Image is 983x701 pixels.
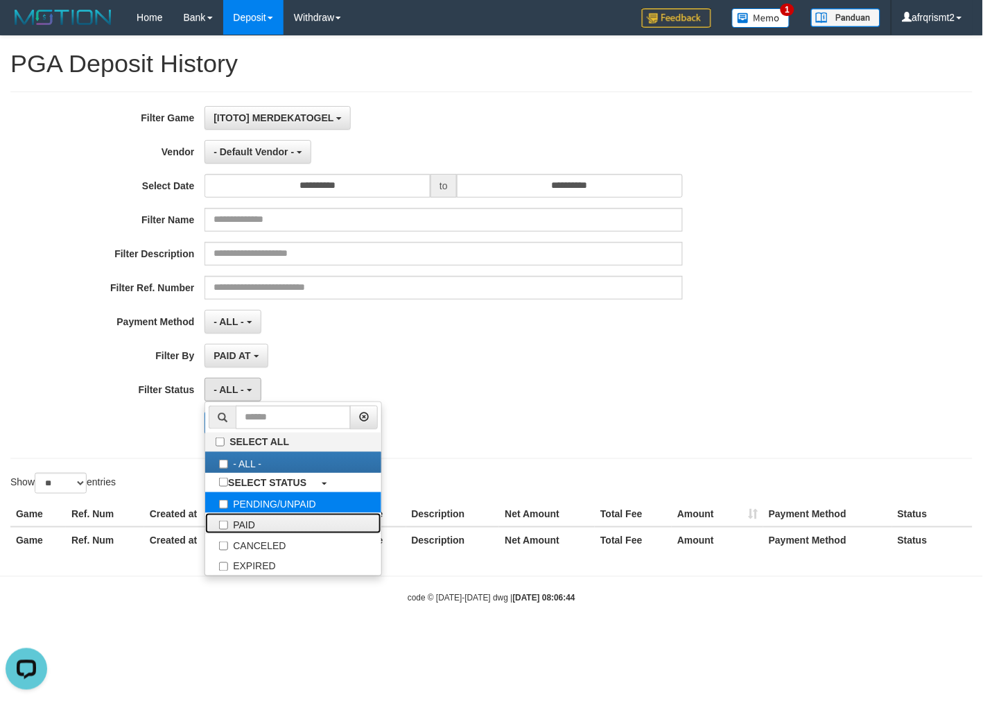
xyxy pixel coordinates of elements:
[219,500,228,509] input: PENDING/UNPAID
[205,310,261,334] button: - ALL -
[205,513,381,534] label: PAID
[219,542,228,551] input: CANCELED
[214,384,244,395] span: - ALL -
[672,527,763,553] th: Amount
[10,501,66,527] th: Game
[430,174,457,198] span: to
[219,460,228,469] input: - ALL -
[216,438,225,447] input: SELECT ALL
[406,501,500,527] th: Description
[10,527,66,553] th: Game
[214,350,250,361] span: PAID AT
[781,3,795,16] span: 1
[6,6,47,47] button: Open LiveChat chat widget
[35,473,87,494] select: Showentries
[66,527,144,553] th: Ref. Num
[214,112,333,123] span: [ITOTO] MERDEKATOGEL
[642,8,711,28] img: Feedback.jpg
[892,501,973,527] th: Status
[205,492,381,513] label: PENDING/UNPAID
[672,501,763,527] th: Amount
[10,473,116,494] label: Show entries
[406,527,500,553] th: Description
[219,478,228,487] input: SELECT STATUS
[408,594,575,603] small: code © [DATE]-[DATE] dwg |
[219,562,228,571] input: EXPIRED
[732,8,790,28] img: Button%20Memo.svg
[205,344,268,367] button: PAID AT
[144,501,252,527] th: Created at
[205,452,381,473] label: - ALL -
[219,521,228,530] input: PAID
[10,7,116,28] img: MOTION_logo.png
[513,594,575,603] strong: [DATE] 08:06:44
[205,140,311,164] button: - Default Vendor -
[595,527,672,553] th: Total Fee
[66,501,144,527] th: Ref. Num
[205,534,381,555] label: CANCELED
[214,146,294,157] span: - Default Vendor -
[499,527,595,553] th: Net Amount
[214,316,244,327] span: - ALL -
[763,527,892,553] th: Payment Method
[205,378,261,401] button: - ALL -
[205,106,351,130] button: [ITOTO] MERDEKATOGEL
[499,501,595,527] th: Net Amount
[892,527,973,553] th: Status
[205,555,381,575] label: EXPIRED
[205,433,381,451] label: SELECT ALL
[763,501,892,527] th: Payment Method
[228,478,306,489] b: SELECT STATUS
[811,8,880,27] img: panduan.png
[10,50,973,78] h1: PGA Deposit History
[205,473,381,492] a: SELECT STATUS
[144,527,252,553] th: Created at
[595,501,672,527] th: Total Fee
